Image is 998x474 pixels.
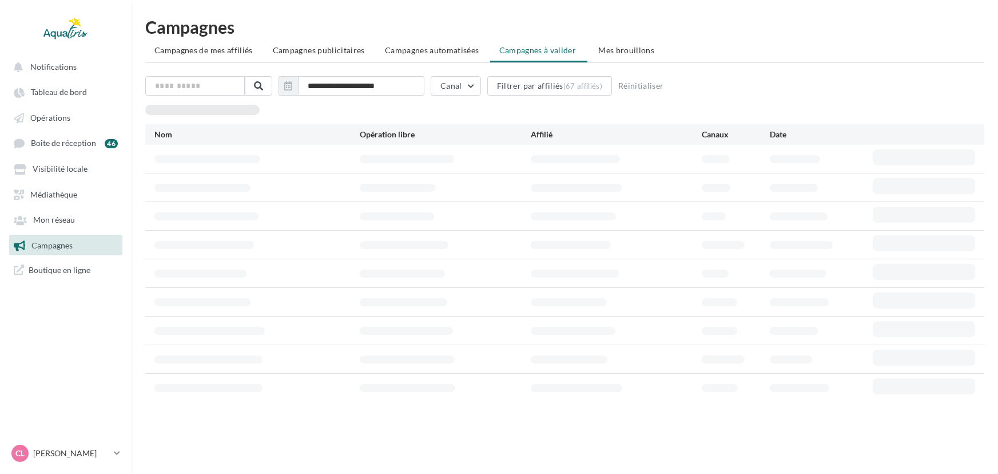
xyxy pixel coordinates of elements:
[7,81,125,102] a: Tableau de bord
[273,45,365,55] span: Campagnes publicitaires
[15,448,25,459] span: CL
[7,260,125,280] a: Boutique en ligne
[563,81,602,90] div: (67 affiliés)
[7,209,125,230] a: Mon réseau
[33,164,88,174] span: Visibilité locale
[154,129,360,140] div: Nom
[31,139,96,148] span: Boîte de réception
[7,158,125,179] a: Visibilité locale
[105,139,118,148] div: 46
[487,76,612,96] button: Filtrer par affiliés(67 affiliés)
[29,264,90,275] span: Boutique en ligne
[30,189,77,199] span: Médiathèque
[7,235,125,255] a: Campagnes
[431,76,481,96] button: Canal
[385,45,479,55] span: Campagnes automatisées
[30,113,70,123] span: Opérations
[614,79,669,93] button: Réinitialiser
[7,132,125,153] a: Boîte de réception 46
[9,443,122,464] a: CL [PERSON_NAME]
[30,62,77,72] span: Notifications
[7,184,125,204] a: Médiathèque
[31,88,87,97] span: Tableau de bord
[33,215,75,225] span: Mon réseau
[7,56,120,77] button: Notifications
[702,129,770,140] div: Canaux
[770,129,872,140] div: Date
[598,45,654,55] span: Mes brouillons
[31,240,73,250] span: Campagnes
[7,107,125,128] a: Opérations
[145,18,984,35] h1: Campagnes
[360,129,531,140] div: Opération libre
[33,448,109,459] p: [PERSON_NAME]
[154,45,253,55] span: Campagnes de mes affiliés
[531,129,702,140] div: Affilié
